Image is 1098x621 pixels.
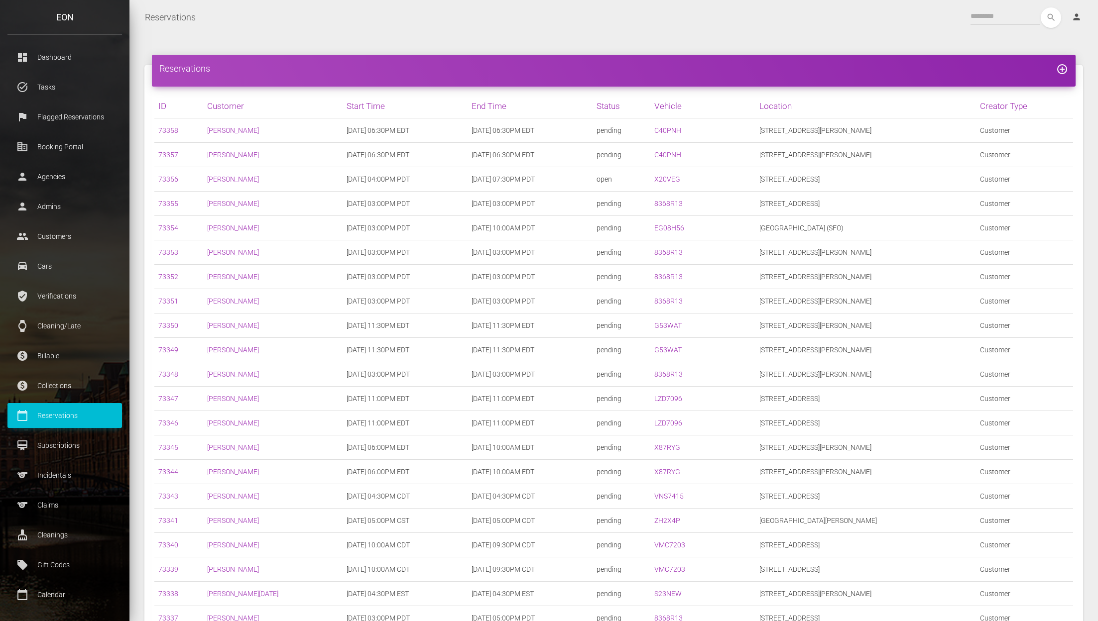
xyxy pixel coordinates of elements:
[158,321,178,329] a: 73350
[343,143,468,167] td: [DATE] 06:30PM EDT
[15,199,115,214] p: Admins
[15,109,115,124] p: Flagged Reservations
[158,248,178,256] a: 73353
[7,522,122,547] a: cleaning_services Cleanings
[593,118,650,143] td: pending
[654,468,680,476] a: X87RYG
[7,134,122,159] a: corporate_fare Booking Portal
[593,387,650,411] td: pending
[158,565,178,573] a: 73339
[1041,7,1061,28] i: search
[755,435,976,460] td: [STREET_ADDRESS][PERSON_NAME]
[343,118,468,143] td: [DATE] 06:30PM EDT
[7,104,122,129] a: flag Flagged Reservations
[976,387,1073,411] td: Customer
[593,509,650,533] td: pending
[468,313,593,338] td: [DATE] 11:30PM EDT
[468,484,593,509] td: [DATE] 04:30PM CDT
[343,387,468,411] td: [DATE] 11:00PM EDT
[976,435,1073,460] td: Customer
[654,321,682,329] a: G53WAT
[7,433,122,458] a: card_membership Subscriptions
[593,460,650,484] td: pending
[158,346,178,354] a: 73349
[976,265,1073,289] td: Customer
[15,408,115,423] p: Reservations
[755,387,976,411] td: [STREET_ADDRESS]
[207,590,278,598] a: [PERSON_NAME][DATE]
[976,313,1073,338] td: Customer
[7,75,122,100] a: task_alt Tasks
[755,143,976,167] td: [STREET_ADDRESS][PERSON_NAME]
[343,582,468,606] td: [DATE] 04:30PM EST
[207,346,259,354] a: [PERSON_NAME]
[593,265,650,289] td: pending
[207,395,259,403] a: [PERSON_NAME]
[15,468,115,483] p: Incidentals
[654,590,682,598] a: S23NEW
[343,216,468,240] td: [DATE] 03:00PM PDT
[755,167,976,192] td: [STREET_ADDRESS]
[343,533,468,557] td: [DATE] 10:00AM CDT
[7,194,122,219] a: person Admins
[755,582,976,606] td: [STREET_ADDRESS][PERSON_NAME]
[650,94,755,118] th: Vehicle
[654,370,683,378] a: 8368R13
[755,94,976,118] th: Location
[7,373,122,398] a: paid Collections
[207,126,259,134] a: [PERSON_NAME]
[15,80,115,95] p: Tasks
[593,167,650,192] td: open
[158,126,178,134] a: 73358
[468,557,593,582] td: [DATE] 09:30PM CDT
[976,582,1073,606] td: Customer
[207,248,259,256] a: [PERSON_NAME]
[593,143,650,167] td: pending
[755,362,976,387] td: [STREET_ADDRESS][PERSON_NAME]
[15,378,115,393] p: Collections
[158,273,178,281] a: 73352
[468,265,593,289] td: [DATE] 03:00PM PDT
[343,435,468,460] td: [DATE] 06:00PM EDT
[593,338,650,362] td: pending
[207,224,259,232] a: [PERSON_NAME]
[654,151,681,159] a: C40PNH
[755,240,976,265] td: [STREET_ADDRESS][PERSON_NAME]
[468,192,593,216] td: [DATE] 03:00PM PDT
[15,318,115,333] p: Cleaning/Late
[976,557,1073,582] td: Customer
[468,167,593,192] td: [DATE] 07:30PM PDT
[593,192,650,216] td: pending
[654,492,684,500] a: VNS7415
[158,541,178,549] a: 73340
[343,94,468,118] th: Start Time
[976,484,1073,509] td: Customer
[654,224,684,232] a: EG08H56
[755,533,976,557] td: [STREET_ADDRESS]
[7,343,122,368] a: paid Billable
[468,118,593,143] td: [DATE] 06:30PM EDT
[976,460,1073,484] td: Customer
[7,582,122,607] a: calendar_today Calendar
[976,143,1073,167] td: Customer
[755,557,976,582] td: [STREET_ADDRESS]
[158,370,178,378] a: 73348
[207,151,259,159] a: [PERSON_NAME]
[1064,7,1091,27] a: person
[15,50,115,65] p: Dashboard
[15,557,115,572] p: Gift Codes
[158,443,178,451] a: 73345
[343,338,468,362] td: [DATE] 11:30PM EDT
[158,297,178,305] a: 73351
[158,468,178,476] a: 73344
[207,541,259,549] a: [PERSON_NAME]
[7,493,122,517] a: sports Claims
[593,557,650,582] td: pending
[7,254,122,279] a: drive_eta Cars
[343,240,468,265] td: [DATE] 03:00PM PDT
[976,167,1073,192] td: Customer
[755,484,976,509] td: [STREET_ADDRESS]
[343,192,468,216] td: [DATE] 03:00PM PDT
[593,411,650,435] td: pending
[468,509,593,533] td: [DATE] 05:00PM CDT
